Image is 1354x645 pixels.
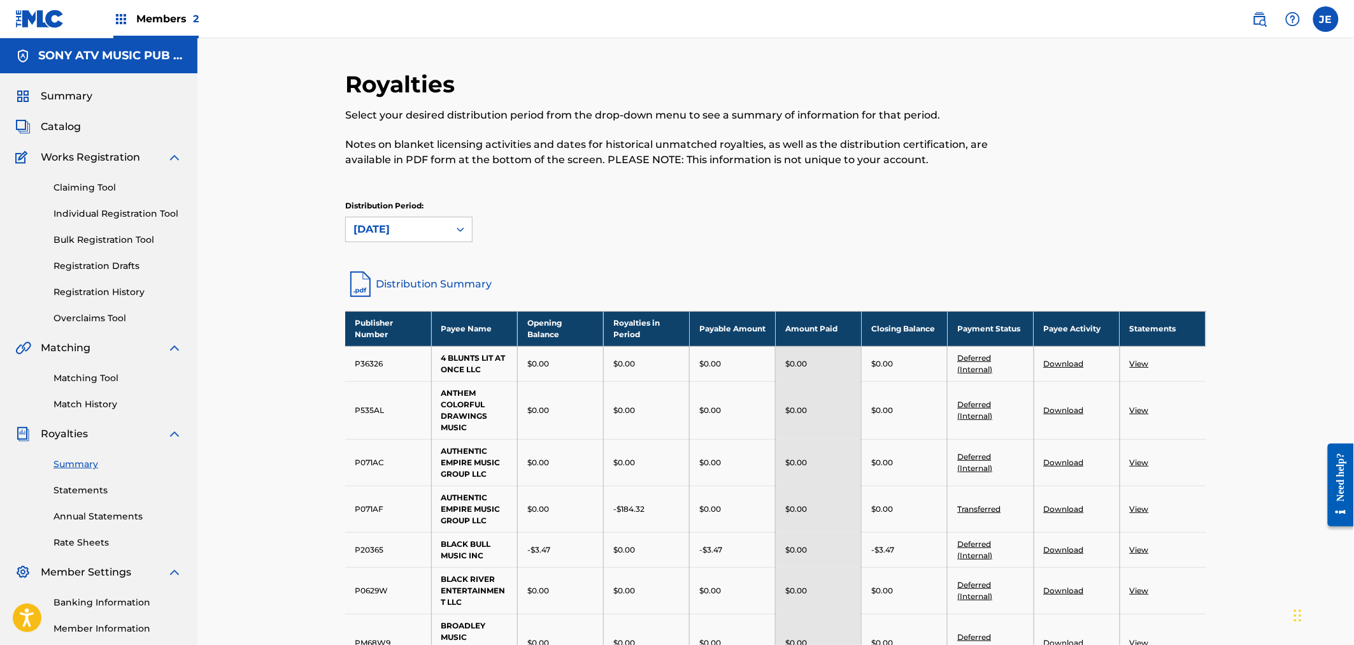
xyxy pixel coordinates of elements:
[613,358,635,370] p: $0.00
[53,286,182,299] a: Registration History
[41,119,81,134] span: Catalog
[15,565,31,580] img: Member Settings
[1044,405,1084,415] a: Download
[527,504,549,515] p: $0.00
[15,119,81,134] a: CatalogCatalog
[345,486,431,532] td: P071AF
[613,585,635,597] p: $0.00
[699,405,721,416] p: $0.00
[41,89,92,104] span: Summary
[345,70,461,99] h2: Royalties
[785,504,807,515] p: $0.00
[53,372,182,385] a: Matching Tool
[1247,6,1272,32] a: Public Search
[38,48,182,63] h5: SONY ATV MUSIC PUB LLC
[15,119,31,134] img: Catalog
[1120,311,1206,346] th: Statements
[53,536,182,549] a: Rate Sheets
[527,405,549,416] p: $0.00
[53,458,182,471] a: Summary
[1294,597,1302,635] div: Drag
[167,150,182,165] img: expand
[1280,6,1306,32] div: Help
[1130,359,1149,368] a: View
[690,311,776,346] th: Payable Amount
[431,346,517,381] td: 4 BLUNTS LIT AT ONCE LLC
[785,585,807,597] p: $0.00
[1130,405,1149,415] a: View
[345,269,376,300] img: distribution-summary-pdf
[1318,433,1354,536] iframe: Resource Center
[785,358,807,370] p: $0.00
[53,622,182,635] a: Member Information
[53,312,182,325] a: Overclaims Tool
[353,222,441,237] div: [DATE]
[345,567,431,614] td: P0629W
[53,398,182,411] a: Match History
[785,457,807,468] p: $0.00
[15,10,64,28] img: MLC Logo
[527,457,549,468] p: $0.00
[603,311,689,346] th: Royalties in Period
[167,426,182,442] img: expand
[527,544,550,556] p: -$3.47
[871,358,893,370] p: $0.00
[15,150,32,165] img: Works Registration
[613,405,635,416] p: $0.00
[15,426,31,442] img: Royalties
[1044,545,1084,554] a: Download
[871,504,893,515] p: $0.00
[785,405,807,416] p: $0.00
[1130,504,1149,514] a: View
[527,585,549,597] p: $0.00
[699,585,721,597] p: $0.00
[53,181,182,194] a: Claiming Tool
[345,108,1008,123] p: Select your desired distribution period from the drop-down menu to see a summary of information f...
[699,457,721,468] p: $0.00
[345,311,431,346] th: Publisher Number
[517,311,603,346] th: Opening Balance
[53,233,182,247] a: Bulk Registration Tool
[699,504,721,515] p: $0.00
[1290,584,1354,645] iframe: Chat Widget
[41,565,131,580] span: Member Settings
[193,13,199,25] span: 2
[1044,458,1084,467] a: Download
[871,544,894,556] p: -$3.47
[431,567,517,614] td: BLACK RIVER ENTERTAINMENT LLC
[431,532,517,567] td: BLACK BULL MUSIC INC
[345,200,473,212] p: Distribution Period:
[53,207,182,221] a: Individual Registration Tool
[776,311,862,346] th: Amount Paid
[41,426,88,442] span: Royalties
[1285,11,1301,27] img: help
[871,585,893,597] p: $0.00
[136,11,199,26] span: Members
[527,358,549,370] p: $0.00
[431,439,517,486] td: AUTHENTIC EMPIRE MUSIC GROUP LLC
[613,457,635,468] p: $0.00
[15,48,31,64] img: Accounts
[345,269,1206,300] a: Distribution Summary
[431,381,517,439] td: ANTHEM COLORFUL DRAWINGS MUSIC
[871,457,893,468] p: $0.00
[699,544,722,556] p: -$3.47
[1044,504,1084,514] a: Download
[53,259,182,273] a: Registration Drafts
[957,580,992,601] a: Deferred (Internal)
[948,311,1034,346] th: Payment Status
[345,532,431,567] td: P20365
[431,486,517,532] td: AUTHENTIC EMPIRE MUSIC GROUP LLC
[1044,359,1084,368] a: Download
[613,544,635,556] p: $0.00
[41,340,90,356] span: Matching
[862,311,948,346] th: Closing Balance
[1252,11,1267,27] img: search
[1313,6,1339,32] div: User Menu
[345,439,431,486] td: P071AC
[699,358,721,370] p: $0.00
[41,150,140,165] span: Works Registration
[345,137,1008,168] p: Notes on blanket licensing activities and dates for historical unmatched royalties, as well as th...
